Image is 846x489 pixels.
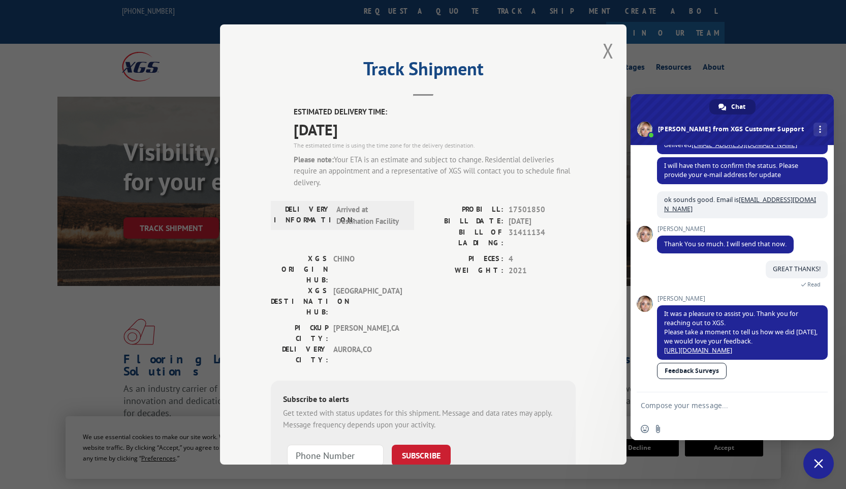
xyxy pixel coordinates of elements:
label: PROBILL: [423,204,504,216]
span: [PERSON_NAME] , CA [333,323,402,344]
span: 17501850 [509,204,576,216]
span: [GEOGRAPHIC_DATA] [333,285,402,318]
span: GREAT THANKS! [773,265,821,273]
span: It was a pleasure to assist you. Thank you for reaching out to XGS. Please take a moment to tell ... [664,309,818,355]
span: ok sounds good. Email is [664,195,816,213]
span: Thank You so much. I will send that now. [664,240,787,248]
span: Send a file [654,425,662,433]
div: Your ETA is an estimate and subject to change. Residential deliveries require an appointment and ... [294,154,576,189]
a: Feedback Surveys [657,363,727,379]
span: AURORA , CO [333,344,402,365]
label: DELIVERY CITY: [271,344,328,365]
label: XGS ORIGIN HUB: [271,253,328,285]
div: Get texted with status updates for this shipment. Message and data rates may apply. Message frequ... [283,408,563,430]
span: 4 [509,253,576,265]
label: BILL DATE: [423,216,504,227]
span: [DATE] [294,118,576,141]
input: Phone Number [287,445,384,466]
h2: Track Shipment [271,62,576,81]
label: XGS DESTINATION HUB: [271,285,328,318]
label: BILL OF LADING: [423,227,504,248]
a: Close chat [803,448,834,479]
span: [DATE] [509,216,576,227]
span: Chat [731,99,745,114]
span: 2021 [509,265,576,277]
button: Close modal [603,37,614,64]
textarea: Compose your message... [641,392,803,418]
strong: Please note: [294,155,334,164]
label: ESTIMATED DELIVERY TIME: [294,106,576,118]
span: I will have them to confirm the status. Please provide your e-mail address for update [664,161,798,179]
div: Subscribe to alerts [283,393,563,408]
label: DELIVERY INFORMATION: [274,204,331,227]
span: Insert an emoji [641,425,649,433]
span: Arrived at Destination Facility [336,204,405,227]
label: WEIGHT: [423,265,504,277]
span: Read [807,281,821,288]
a: [EMAIL_ADDRESS][DOMAIN_NAME] [664,195,816,213]
span: 31411134 [509,227,576,248]
span: CHINO [333,253,402,285]
span: [PERSON_NAME] [657,225,794,233]
label: PICKUP CITY: [271,323,328,344]
a: [URL][DOMAIN_NAME] [664,346,732,355]
button: SUBSCRIBE [392,445,451,466]
span: [PERSON_NAME] [657,295,828,302]
a: Chat [709,99,756,114]
label: PIECES: [423,253,504,265]
div: The estimated time is using the time zone for the delivery destination. [294,141,576,150]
